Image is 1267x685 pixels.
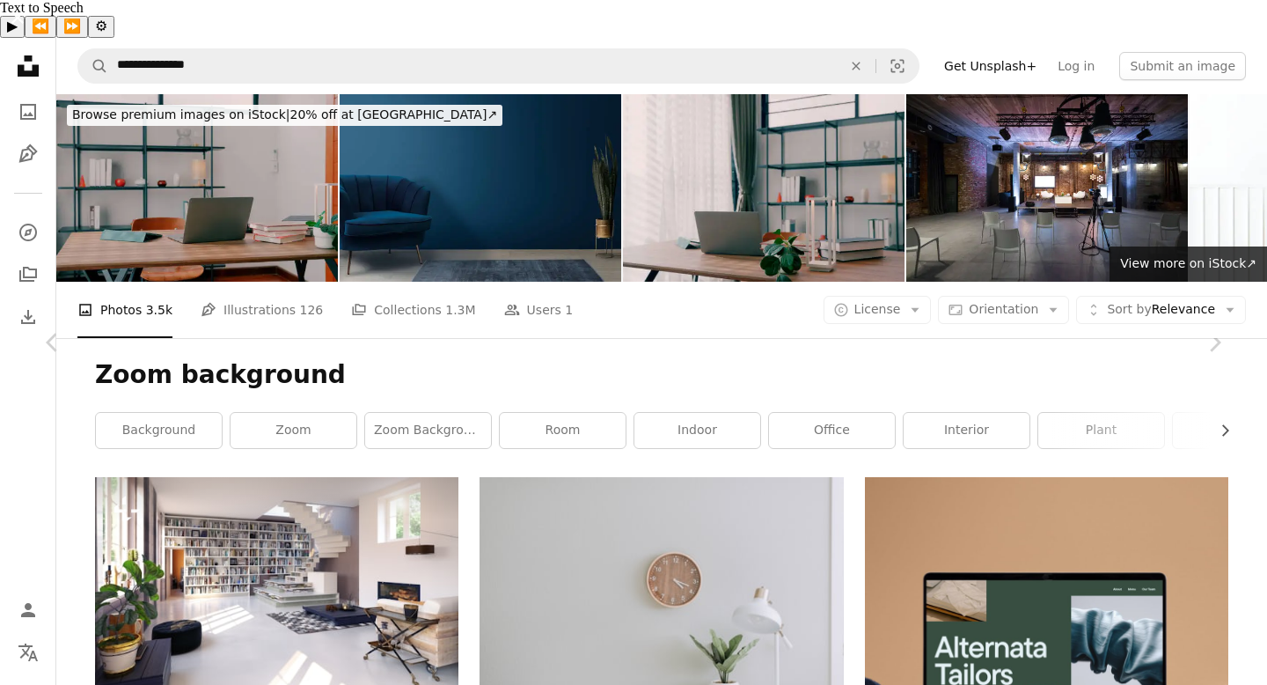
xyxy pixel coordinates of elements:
[906,94,1188,282] img: Modern seminar space in convention center
[1110,247,1267,282] a: View more on iStock↗
[95,578,458,593] a: modern living interior. 3d rendering concept design
[504,282,574,338] a: Users 1
[25,16,56,37] button: Previous
[623,94,904,282] img: Table with Laptop and Studying Supplies, Ready for Upcoming Online Class.
[1107,301,1215,319] span: Relevance
[11,48,46,87] a: Home — Unsplash
[837,49,875,83] button: Clear
[95,359,1228,391] h1: Zoom background
[1076,296,1246,324] button: Sort byRelevance
[1209,413,1228,448] button: scroll list to the right
[340,94,621,282] img: Retro living room interior design
[11,215,46,250] a: Explore
[480,591,843,607] a: white desk lamp beside green plant
[824,296,932,324] button: License
[231,413,356,448] a: zoom
[11,257,46,292] a: Collections
[1119,52,1246,80] button: Submit an image
[72,107,289,122] span: Browse premium images on iStock |
[77,48,919,84] form: Find visuals sitewide
[201,282,323,338] a: Illustrations 126
[365,413,491,448] a: zoom background office
[854,302,901,316] span: License
[11,593,46,628] a: Log in / Sign up
[1047,52,1105,80] a: Log in
[904,413,1029,448] a: interior
[56,94,513,136] a: Browse premium images on iStock|20% off at [GEOGRAPHIC_DATA]↗
[969,302,1038,316] span: Orientation
[351,282,475,338] a: Collections 1.3M
[78,49,108,83] button: Search Unsplash
[934,52,1047,80] a: Get Unsplash+
[88,16,114,37] button: Settings
[634,413,760,448] a: indoor
[876,49,919,83] button: Visual search
[565,300,573,320] span: 1
[300,300,324,320] span: 126
[445,300,475,320] span: 1.3M
[96,413,222,448] a: background
[56,16,88,37] button: Forward
[11,136,46,172] a: Illustrations
[1161,258,1267,427] a: Next
[56,94,338,282] img: Table with Laptop and Studying Supplies, Ready for Upcoming Online Class.
[500,413,626,448] a: room
[1120,256,1256,270] span: View more on iStock ↗
[11,635,46,670] button: Language
[72,107,497,122] span: 20% off at [GEOGRAPHIC_DATA] ↗
[938,296,1069,324] button: Orientation
[1038,413,1164,448] a: plant
[769,413,895,448] a: office
[11,94,46,129] a: Photos
[1107,302,1151,316] span: Sort by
